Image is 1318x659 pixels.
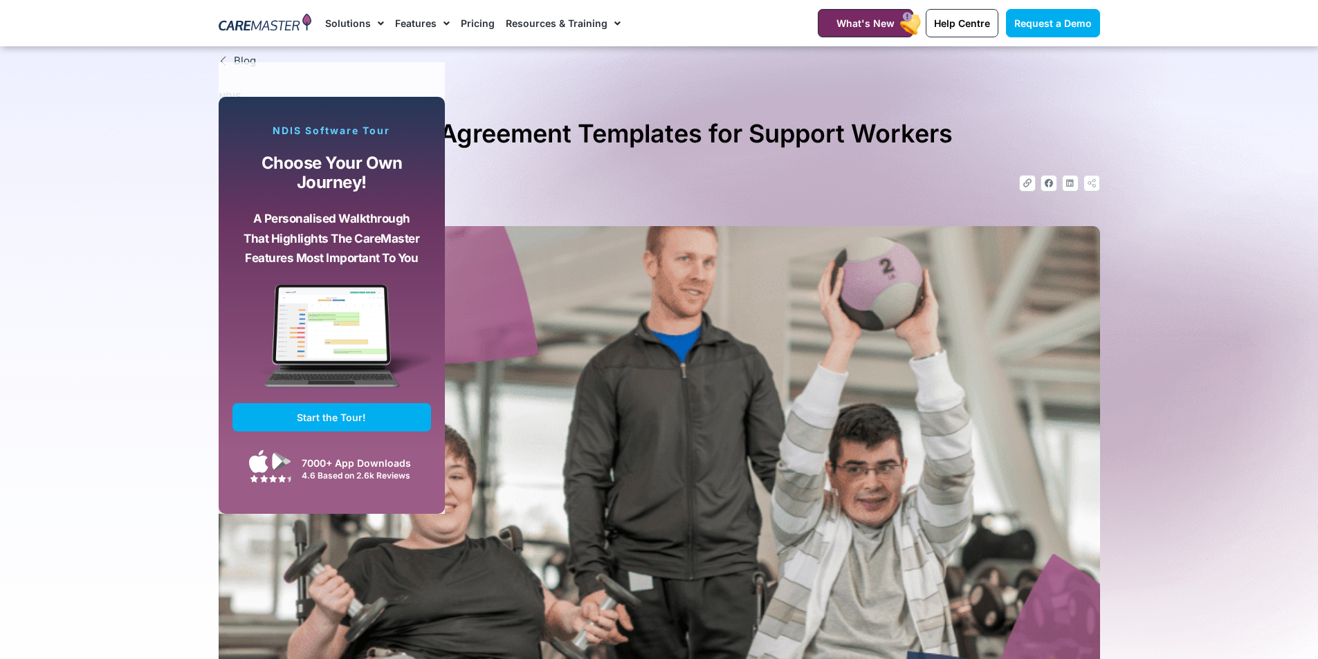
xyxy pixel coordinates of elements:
span: What's New [836,17,895,29]
a: Blog [219,53,1100,69]
a: Help Centre [926,9,998,37]
div: 7000+ App Downloads [302,456,424,470]
span: Help Centre [934,17,990,29]
p: Choose your own journey! [243,154,421,193]
span: Blog [230,53,256,69]
p: NDIS Software Tour [232,124,432,137]
img: CareMaster Software Mockup on Screen [232,284,432,403]
a: Request a Demo [1006,9,1100,37]
img: Google Play App Icon [272,451,291,472]
div: 4.6 Based on 2.6k Reviews [302,470,424,481]
span: Request a Demo [1014,17,1092,29]
h1: Free NDIS Service Agreement Templates for Support Workers [219,113,1100,154]
p: A personalised walkthrough that highlights the CareMaster features most important to you [243,209,421,268]
img: CareMaster Logo [219,13,312,34]
span: Start the Tour! [297,411,366,423]
a: Start the Tour! [232,403,432,431]
img: Google Play Store App Review Stars [250,474,291,483]
img: Apple App Store Icon [249,449,268,473]
a: What's New [818,9,913,37]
